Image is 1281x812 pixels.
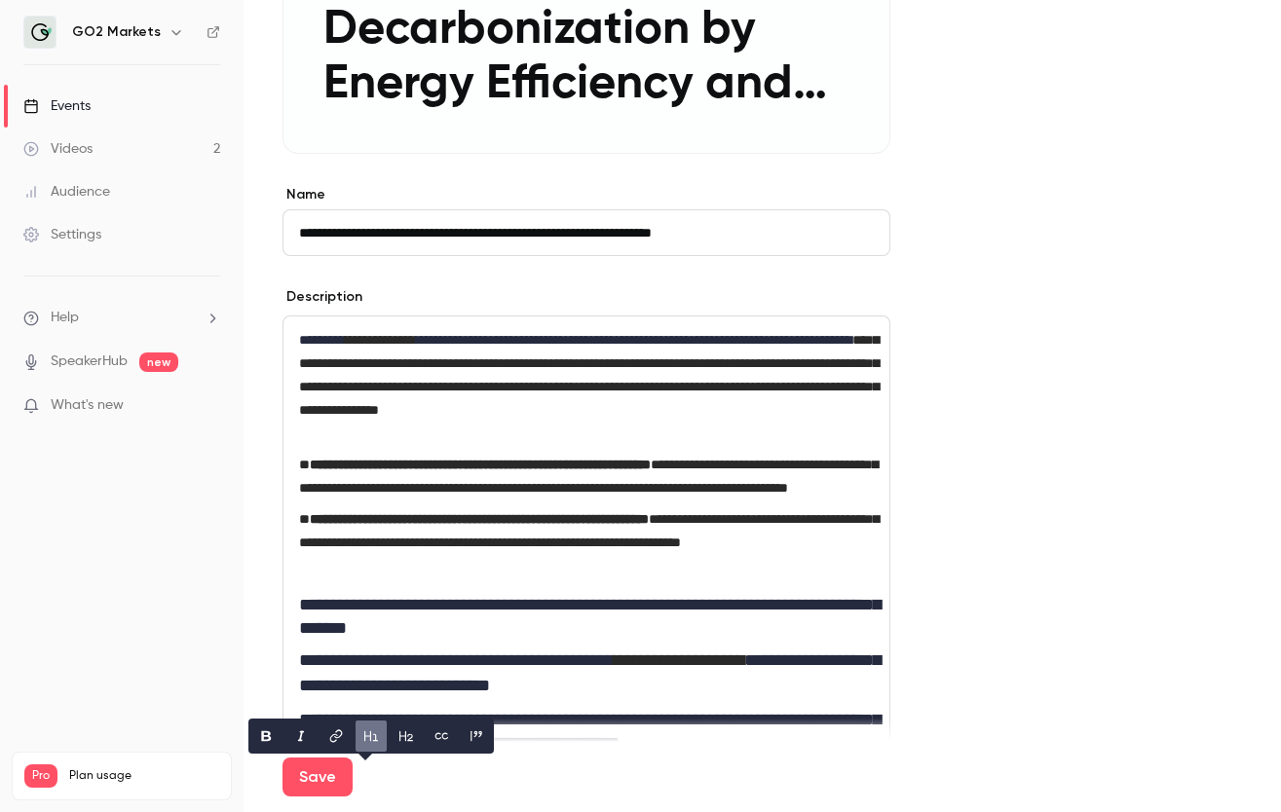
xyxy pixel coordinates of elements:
a: SpeakerHub [51,351,128,372]
label: Name [283,185,890,204]
iframe: Noticeable Trigger [197,397,220,415]
img: GO2 Markets [24,17,56,48]
button: Save [283,757,353,796]
span: Plan usage [69,768,219,784]
div: Settings [23,225,101,244]
label: Description [283,287,362,307]
h6: GO2 Markets [72,22,161,42]
div: Audience [23,182,110,202]
button: blockquote [461,720,492,752]
span: new [139,352,178,372]
span: What's new [51,395,124,416]
button: link [320,720,352,752]
li: help-dropdown-opener [23,308,220,328]
span: Help [51,308,79,328]
div: Events [23,96,91,116]
button: italic [285,720,317,752]
span: Pro [24,764,57,788]
button: bold [250,720,282,752]
div: Videos [23,139,93,159]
